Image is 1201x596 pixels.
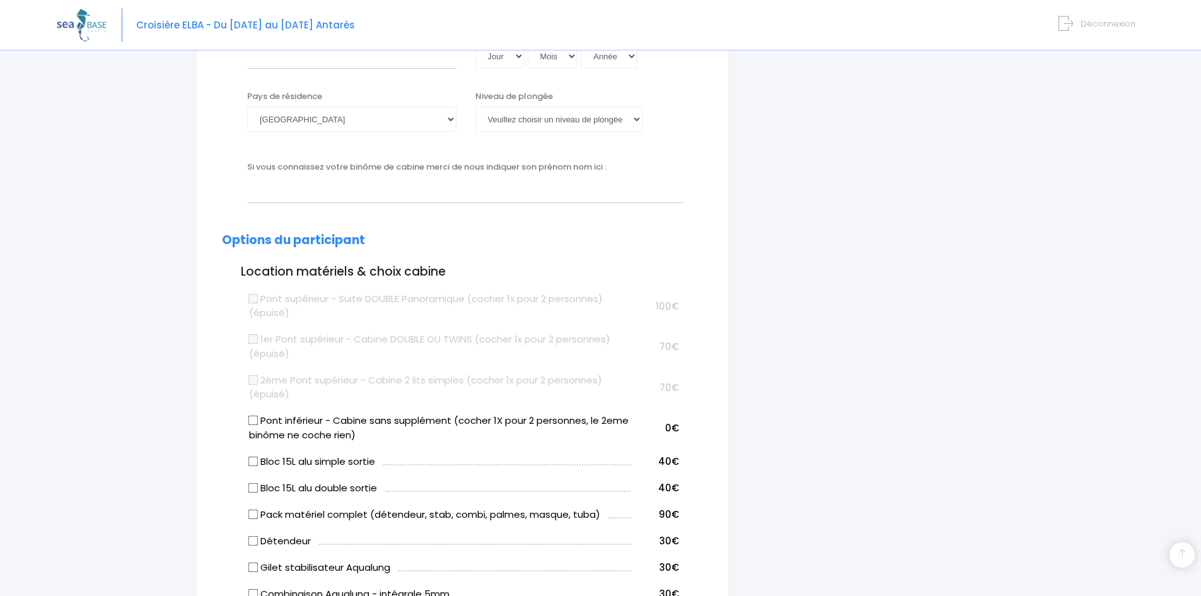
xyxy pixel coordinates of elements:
span: 100€ [656,300,679,313]
input: Pont supérieur - Suite DOUBLE Panoramique (cocher 1x pour 2 personnes) (épuisé) [248,293,258,303]
label: Pack matériel complet (détendeur, stab, combi, palmes, masque, tuba) [249,508,600,522]
input: Bloc 15L alu simple sortie [248,456,258,466]
label: Niveau de plongée [475,90,553,103]
span: 40€ [658,455,679,468]
label: Bloc 15L alu simple sortie [249,455,375,469]
span: 0€ [665,421,679,435]
input: Pont inférieur - Cabine sans supplément (cocher 1X pour 2 personnes, le 2eme binôme ne coche rien) [248,416,258,426]
span: 30€ [659,534,679,547]
input: Bloc 15L alu double sortie [248,482,258,493]
h2: Options du participant [222,233,703,248]
span: Déconnexion [1081,18,1135,30]
label: Gilet stabilisateur Aqualung [249,561,390,575]
span: 40€ [658,481,679,494]
label: 2ème Pont supérieur - Cabine 2 lits simples (cocher 1x pour 2 personnes) (épuisé) [249,373,632,402]
label: Pont supérieur - Suite DOUBLE Panoramique (cocher 1x pour 2 personnes) (épuisé) [249,292,632,320]
span: 30€ [659,561,679,574]
span: 90€ [659,508,679,521]
label: Détendeur [249,534,311,549]
input: Gilet stabilisateur Aqualung [248,562,258,572]
input: 2ème Pont supérieur - Cabine 2 lits simples (cocher 1x pour 2 personnes) (épuisé) [248,375,258,385]
label: Si vous connaissez votre binôme de cabine merci de nous indiquer son prénom nom ici : [247,161,606,173]
label: Pont inférieur - Cabine sans supplément (cocher 1X pour 2 personnes, le 2eme binôme ne coche rien) [249,414,632,442]
label: Pays de résidence [247,90,322,103]
input: Pack matériel complet (détendeur, stab, combi, palmes, masque, tuba) [248,509,258,519]
span: Croisière ELBA - Du [DATE] au [DATE] Antarès [136,18,355,32]
input: Détendeur [248,535,258,546]
label: Bloc 15L alu double sortie [249,481,377,496]
input: 1er Pont supérieur - Cabine DOUBLE OU TWINS (cocher 1x pour 2 personnes) (épuisé) [248,334,258,344]
h3: Location matériels & choix cabine [222,265,703,279]
span: 70€ [659,381,679,394]
span: 70€ [659,340,679,353]
label: 1er Pont supérieur - Cabine DOUBLE OU TWINS (cocher 1x pour 2 personnes) (épuisé) [249,332,632,361]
